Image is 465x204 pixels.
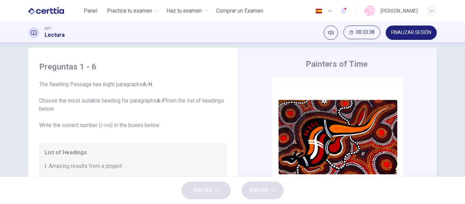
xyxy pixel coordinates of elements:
[45,162,46,170] span: i
[104,5,161,17] button: Practica tu examen
[45,148,222,157] span: List of Headings
[28,4,80,18] a: CERTTIA logo
[49,162,122,170] span: Amazing results from a project
[213,5,266,17] button: Comprar un Examen
[28,4,64,18] img: CERTTIA logo
[84,7,97,15] span: Panel
[343,26,380,40] div: Ocultar
[166,7,202,15] span: Haz tu examen
[80,5,101,17] button: Panel
[386,26,437,40] button: FINALIZAR SESIÓN
[39,80,227,129] span: The Reading Passage has eight paragraphs . Choose the most suitable heading for paragraphs from t...
[356,30,374,35] span: 00:33:38
[50,176,113,184] span: New religious ceremonies
[143,81,152,88] b: A-H
[45,31,65,39] h1: Lectura
[164,5,211,17] button: Haz tu examen
[364,5,375,16] img: Profile picture
[107,7,152,15] span: Practica tu examen
[381,7,418,15] div: [PERSON_NAME]
[324,26,338,40] div: Silenciar
[343,26,380,39] button: 00:33:38
[216,7,263,15] span: Comprar un Examen
[45,176,47,184] span: ii
[391,30,431,35] span: FINALIZAR SESIÓN
[39,61,227,72] h4: Preguntas 1 - 6
[315,9,323,14] img: es
[45,26,51,31] span: CET1
[157,97,165,104] b: A-F
[306,59,368,69] h4: Painters of Time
